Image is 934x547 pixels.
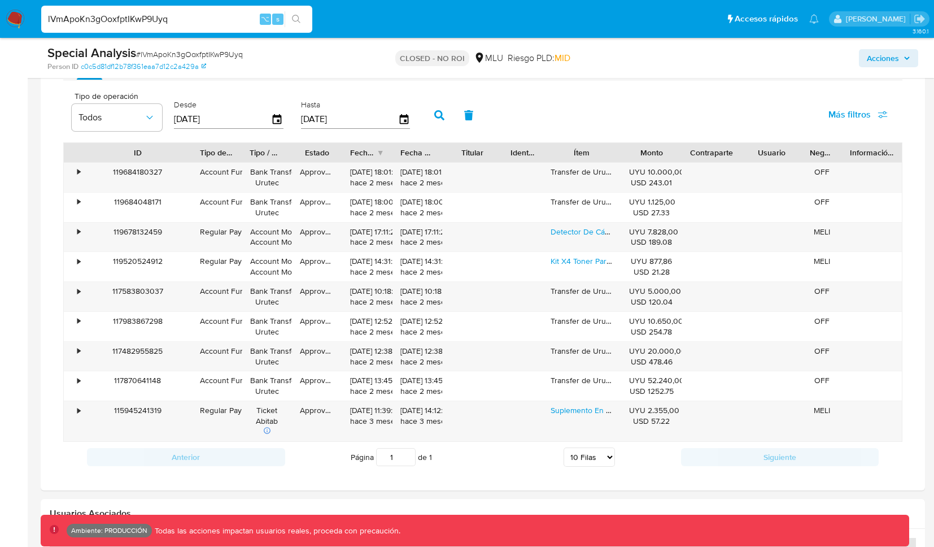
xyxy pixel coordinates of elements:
span: ⌥ [261,14,269,24]
span: 3.160.1 [913,27,928,36]
input: Buscar usuario o caso... [41,12,312,27]
span: Acciones [867,49,899,67]
span: MID [555,51,570,64]
a: Notificaciones [809,14,819,24]
p: Ambiente: PRODUCCIÓN [71,528,147,533]
div: MLU [474,52,503,64]
b: Special Analysis [47,44,136,62]
a: c0c5d81df12b78f361eaa7d12c2a429a [81,62,206,72]
span: # lVmApoKn3gOoxfptIKwP9Uyq [136,49,243,60]
span: s [276,14,280,24]
a: Salir [914,13,926,25]
p: kevin.palacios@mercadolibre.com [846,14,910,24]
h2: Usuarios Asociados [50,508,916,519]
b: Person ID [47,62,78,72]
button: search-icon [285,11,308,27]
span: Riesgo PLD: [508,52,570,64]
button: Acciones [859,49,918,67]
span: Accesos rápidos [735,13,798,25]
p: Todas las acciones impactan usuarios reales, proceda con precaución. [152,526,400,536]
p: CLOSED - NO ROI [395,50,469,66]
